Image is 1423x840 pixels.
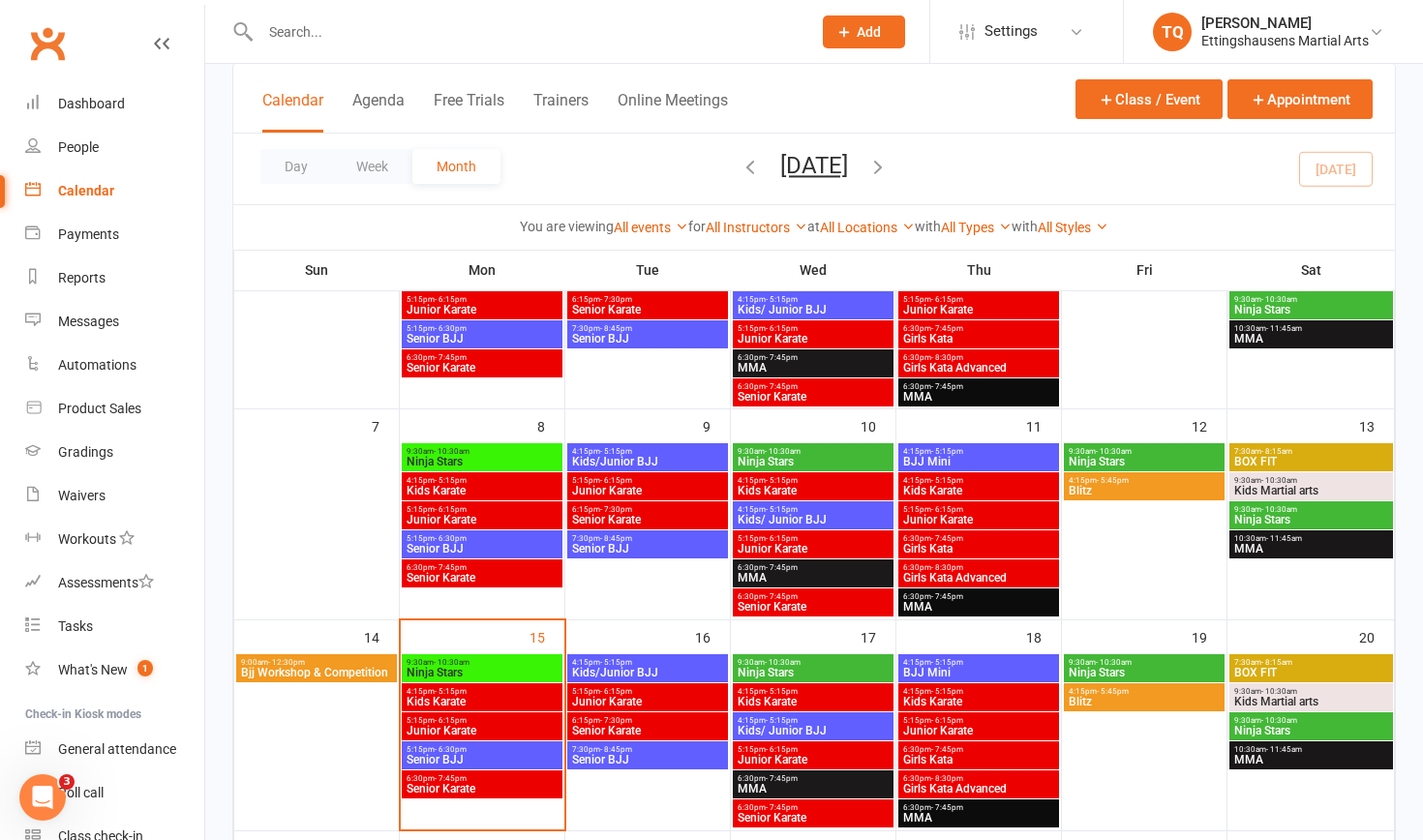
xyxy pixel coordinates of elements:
[1097,476,1129,485] span: - 5:45pm
[1233,534,1389,543] span: 10:30am
[571,476,724,485] span: 5:15pm
[1233,658,1389,667] span: 7:30am
[737,783,890,795] span: MMA
[1026,620,1061,652] div: 18
[25,300,204,344] a: Messages
[600,476,632,485] span: - 6:15pm
[737,333,890,345] span: Junior Karate
[737,687,890,696] span: 4:15pm
[406,716,559,725] span: 5:15pm
[58,314,119,329] div: Messages
[406,505,559,514] span: 5:15pm
[931,745,963,754] span: - 7:45pm
[406,353,559,362] span: 6:30pm
[902,324,1055,333] span: 6:30pm
[1192,620,1226,652] div: 19
[435,295,467,304] span: - 6:15pm
[931,716,963,725] span: - 6:15pm
[941,220,1012,235] a: All Types
[435,745,467,754] span: - 6:30pm
[406,333,559,345] span: Senior BJJ
[406,658,559,667] span: 9:30am
[1233,447,1389,456] span: 7:30am
[737,658,890,667] span: 9:30am
[332,149,412,184] button: Week
[766,295,798,304] span: - 5:15pm
[268,658,305,667] span: - 12:30pm
[902,391,1055,403] span: MMA
[737,476,890,485] span: 4:15pm
[766,803,798,812] span: - 7:45pm
[1261,476,1297,485] span: - 10:30am
[931,592,963,601] span: - 7:45pm
[902,505,1055,514] span: 5:15pm
[902,658,1055,667] span: 4:15pm
[931,476,963,485] span: - 5:15pm
[571,687,724,696] span: 5:15pm
[902,754,1055,765] span: Girls Kata
[25,728,204,771] a: General attendance kiosk mode
[737,514,890,525] span: Kids/ Junior BJJ
[435,324,467,333] span: - 6:30pm
[902,456,1055,467] span: BJJ Mini
[737,774,890,783] span: 6:30pm
[406,485,559,496] span: Kids Karate
[406,362,559,374] span: Senior Karate
[618,91,728,133] button: Online Meetings
[1233,687,1389,696] span: 9:30am
[1261,295,1297,304] span: - 10:30am
[255,18,798,45] input: Search...
[737,725,890,736] span: Kids/ Junior BJJ
[737,812,890,824] span: Senior Karate
[25,213,204,256] a: Payments
[571,324,724,333] span: 7:30pm
[571,745,724,754] span: 7:30pm
[1233,295,1389,304] span: 9:30am
[406,745,559,754] span: 5:15pm
[58,785,104,800] div: Roll call
[25,387,204,431] a: Product Sales
[600,447,632,456] span: - 5:15pm
[25,518,204,561] a: Workouts
[766,324,798,333] span: - 6:15pm
[406,514,559,525] span: Junior Karate
[571,543,724,555] span: Senior BJJ
[902,362,1055,374] span: Girls Kata Advanced
[1233,333,1389,345] span: MMA
[435,353,467,362] span: - 7:45pm
[25,82,204,126] a: Dashboard
[807,219,820,234] strong: at
[737,324,890,333] span: 5:15pm
[600,687,632,696] span: - 6:15pm
[434,658,469,667] span: - 10:30am
[571,333,724,345] span: Senior BJJ
[1261,716,1297,725] span: - 10:30am
[435,687,467,696] span: - 5:15pm
[406,563,559,572] span: 6:30pm
[902,295,1055,304] span: 5:15pm
[58,741,176,757] div: General attendance
[737,534,890,543] span: 5:15pm
[406,667,559,678] span: Ninja Stars
[931,803,963,812] span: - 7:45pm
[1359,620,1394,652] div: 20
[372,409,399,441] div: 7
[571,456,724,467] span: Kids/Junior BJJ
[58,444,113,460] div: Gradings
[571,534,724,543] span: 7:30pm
[931,324,963,333] span: - 7:45pm
[766,716,798,725] span: - 5:15pm
[406,456,559,467] span: Ninja Stars
[600,505,632,514] span: - 7:30pm
[765,658,801,667] span: - 10:30am
[571,304,724,315] span: Senior Karate
[571,716,724,725] span: 6:15pm
[537,409,564,441] div: 8
[1233,543,1389,555] span: MMA
[25,561,204,605] a: Assessments
[25,771,204,815] a: Roll call
[1068,696,1221,707] span: Blitz
[902,774,1055,783] span: 6:30pm
[902,447,1055,456] span: 4:15pm
[23,19,72,68] a: Clubworx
